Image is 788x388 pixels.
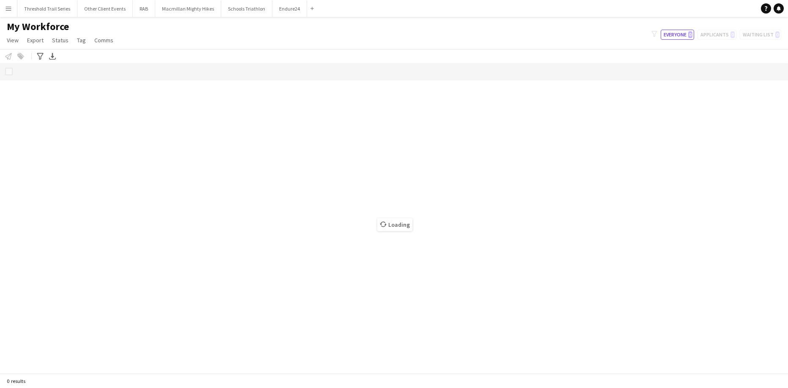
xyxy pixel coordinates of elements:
[49,35,72,46] a: Status
[27,36,44,44] span: Export
[7,20,69,33] span: My Workforce
[52,36,69,44] span: Status
[221,0,272,17] button: Schools Triathlon
[661,30,694,40] button: Everyone0
[377,218,412,231] span: Loading
[688,31,692,38] span: 0
[272,0,307,17] button: Endure24
[77,0,133,17] button: Other Client Events
[47,51,58,61] app-action-btn: Export XLSX
[7,36,19,44] span: View
[91,35,117,46] a: Comms
[155,0,221,17] button: Macmillan Mighty Hikes
[74,35,89,46] a: Tag
[3,35,22,46] a: View
[77,36,86,44] span: Tag
[24,35,47,46] a: Export
[35,51,45,61] app-action-btn: Advanced filters
[17,0,77,17] button: Threshold Trail Series
[133,0,155,17] button: RAB
[94,36,113,44] span: Comms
